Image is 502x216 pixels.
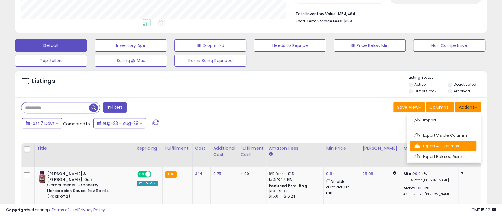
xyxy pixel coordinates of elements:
span: Columns [429,104,449,110]
a: Import [410,115,476,125]
div: [PERSON_NAME] [362,145,398,151]
p: 9.55% Profit [PERSON_NAME] [403,178,454,182]
div: seller snap | | [6,207,105,213]
div: Min Price [326,145,357,151]
label: Out of Stock [414,88,436,94]
span: Last 7 Days [31,120,55,126]
a: 29.94 [413,171,424,177]
button: Actions [455,102,481,112]
button: BB Price Below Min [334,39,406,52]
a: Export All Columns [410,141,476,151]
div: Cost [195,145,208,151]
strong: Copyright [6,207,28,213]
div: $15.01 - $16.24 [269,194,319,199]
small: FBA [165,171,176,178]
button: BB Drop in 7d [174,39,246,52]
div: $10 - $10.83 [269,189,319,194]
b: Total Inventory Value: [296,11,337,16]
p: 49.60% Profit [PERSON_NAME] [403,192,454,197]
button: Default [15,39,87,52]
div: 4.99 [240,171,261,177]
span: OFF [151,172,160,177]
div: Amazon Fees [269,145,321,151]
div: % [403,171,454,182]
button: Last 7 Days [22,118,62,128]
h5: Listings [32,77,55,85]
a: 3.14 [195,171,202,177]
div: Disable auto adjust min [326,178,355,195]
a: 396.18 [414,185,426,191]
span: Aug-23 - Aug-29 [102,120,138,126]
div: 15% for > $15 [269,177,319,182]
a: 25.08 [362,171,373,177]
p: Listing States: [409,75,487,81]
div: Title [37,145,131,151]
b: Short Term Storage Fees: [296,18,343,24]
img: 41eHTijOtcL._SL40_.jpg [39,171,46,183]
span: Compared to: [63,121,91,127]
button: Aug-23 - Aug-29 [93,118,146,128]
li: $154,484 [296,10,476,17]
div: 8% for <= $15 [269,171,319,177]
th: The percentage added to the cost of goods (COGS) that forms the calculator for Min & Max prices. [401,143,458,167]
div: % [403,185,454,197]
b: Max: [403,185,414,191]
a: Export Visible Columns [410,131,476,140]
b: Reduced Prof. Rng. [269,183,308,188]
button: Inventory Age [95,39,167,52]
b: Min: [403,171,413,177]
div: Fulfillment [165,145,189,151]
button: Filters [103,102,127,113]
a: Terms of Use [52,207,77,213]
label: Archived [454,88,470,94]
a: Export Related Asins [410,152,476,161]
a: 0.75 [213,171,221,177]
span: $188 [344,18,352,24]
button: Non Competitive [413,39,485,52]
div: Repricing [137,145,160,151]
label: Active [414,82,426,87]
div: Win BuyBox [137,181,158,186]
button: Needs to Reprice [254,39,326,52]
a: 9.84 [326,171,335,177]
div: Fulfillment Cost [240,145,264,158]
button: Columns [426,102,454,112]
div: 7 [461,171,480,177]
div: Additional Cost [213,145,235,158]
button: Items Being Repriced [174,55,246,67]
label: Deactivated [454,82,476,87]
div: Markup on Cost [403,145,456,151]
small: Amazon Fees. [269,151,272,157]
button: Save View [393,102,425,112]
button: Selling @ Max [95,55,167,67]
span: 2025-09-6 15:32 GMT [471,207,496,213]
button: Top Sellers [15,55,87,67]
b: [PERSON_NAME] & [PERSON_NAME], Deli Compliments, Cranberry Horseradish Sauce, 9oz Bottle (Pack of 2) [47,171,121,201]
span: ON [138,172,145,177]
a: Privacy Policy [78,207,105,213]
